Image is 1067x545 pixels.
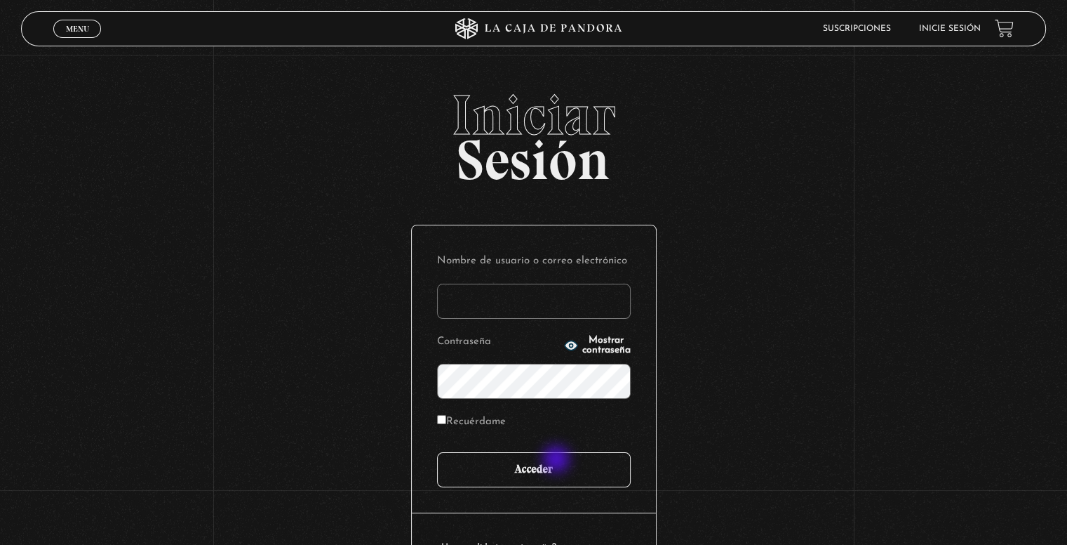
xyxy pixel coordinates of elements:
[437,251,631,272] label: Nombre de usuario o correo electrónico
[919,25,981,33] a: Inicie sesión
[66,25,89,33] span: Menu
[564,336,631,355] button: Mostrar contraseña
[823,25,891,33] a: Suscripciones
[995,19,1014,38] a: View your shopping cart
[437,415,446,424] input: Recuérdame
[437,331,560,353] label: Contraseña
[582,336,631,355] span: Mostrar contraseña
[21,87,1045,177] h2: Sesión
[437,452,631,487] input: Acceder
[61,36,94,46] span: Cerrar
[437,412,506,433] label: Recuérdame
[21,87,1045,143] span: Iniciar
